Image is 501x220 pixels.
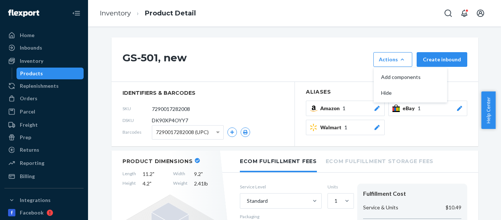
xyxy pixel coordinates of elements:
a: Orders [4,93,84,104]
button: Walmart1 [306,120,385,135]
span: 4.2 [143,180,167,187]
button: eBay1 [388,101,467,116]
span: DK90XP4OYY7 [152,117,188,124]
span: " [201,171,203,177]
a: Inventory [100,9,131,17]
div: Billing [20,173,35,180]
span: Amazon [320,105,343,112]
div: Integrations [20,196,51,204]
span: SKU [122,105,152,112]
a: Replenishments [4,80,84,92]
a: Inventory [4,55,84,67]
a: Billing [4,170,84,182]
button: Add components [375,69,446,85]
span: 7290017282008 (UPC) [156,126,209,138]
span: Walmart [320,124,344,131]
div: Fulfillment Cost [363,190,461,198]
a: Facebook [4,207,84,219]
button: Create inbound [417,52,467,67]
div: Reporting [20,159,44,167]
span: Add components [381,75,427,80]
span: Weight [173,180,187,187]
div: Prep [20,134,31,141]
button: Amazon1 [306,101,385,116]
span: " [153,171,154,177]
span: 2.41 lb [194,180,218,187]
span: Width [173,170,187,178]
p: Packaging [240,213,351,220]
span: Hide [381,90,427,95]
button: ActionsAdd componentsHide [373,52,412,67]
button: Close Navigation [69,6,84,21]
span: 1 [343,105,345,112]
a: Parcel [4,106,84,118]
img: Flexport logo [8,10,39,17]
button: Open notifications [457,6,472,21]
a: Product Detail [145,9,196,17]
input: Standard [246,197,247,205]
label: Service Level [240,184,322,190]
div: Facebook [20,209,44,216]
div: Replenishments [20,82,59,90]
div: Inbounds [20,44,42,51]
button: Open account menu [473,6,488,21]
button: Open Search Box [441,6,456,21]
li: Ecom Fulfillment Storage Fees [326,151,434,171]
div: Orders [20,95,37,102]
a: Inbounds [4,42,84,54]
h2: Product Dimensions [122,158,193,165]
a: Prep [4,131,84,143]
span: DSKU [122,117,152,123]
span: 9.2 [194,170,218,178]
p: Service & Units [363,204,398,211]
div: Returns [20,146,39,154]
a: Freight [4,119,84,131]
span: 11.2 [143,170,167,178]
span: Length [122,170,136,178]
div: Home [20,32,34,39]
h1: GS-501, new [122,52,370,67]
a: Products [17,68,84,79]
h2: Aliases [306,89,467,95]
span: Height [122,180,136,187]
ol: breadcrumbs [94,3,202,24]
div: Products [20,70,43,77]
button: Hide [375,85,446,101]
div: Inventory [20,57,43,65]
span: identifiers & barcodes [122,89,284,97]
label: Units [328,184,351,190]
span: 1 [344,124,347,131]
div: Standard [247,197,268,205]
div: Parcel [20,108,35,115]
span: " [150,180,151,187]
span: Barcodes [122,129,152,135]
span: 1 [418,105,421,112]
div: Freight [20,121,38,129]
a: Home [4,29,84,41]
div: Actions [379,56,407,63]
div: 1 [334,197,337,205]
a: Returns [4,144,84,156]
button: Integrations [4,194,84,206]
span: eBay [403,105,418,112]
li: Ecom Fulfillment Fees [240,151,317,172]
a: Reporting [4,157,84,169]
p: $10.49 [446,204,461,211]
button: Help Center [481,91,495,129]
